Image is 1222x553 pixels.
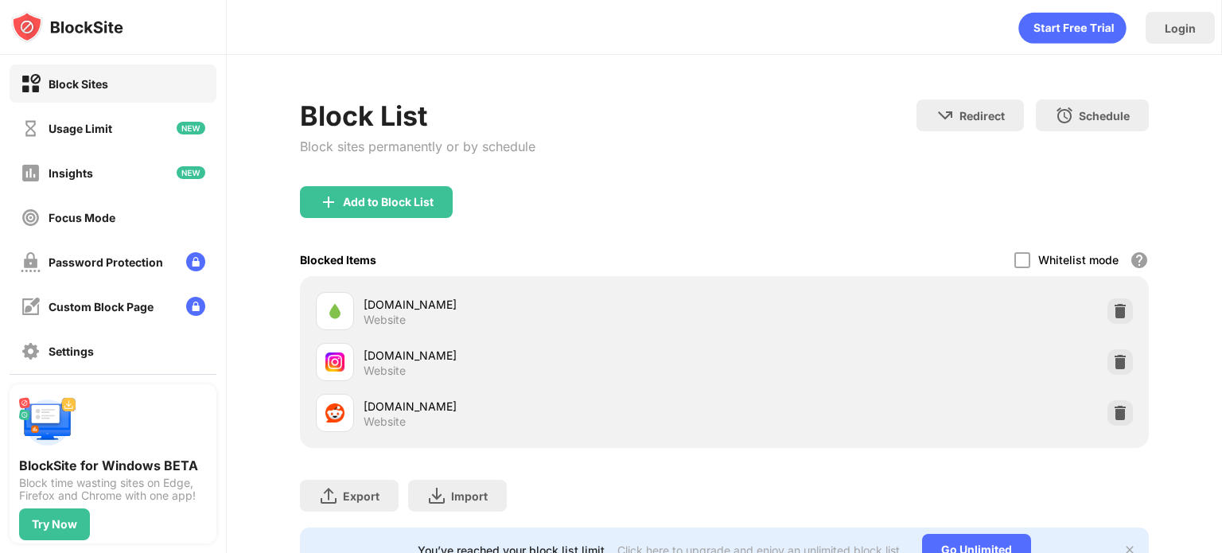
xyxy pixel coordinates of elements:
[21,208,41,228] img: focus-off.svg
[177,122,205,134] img: new-icon.svg
[325,302,344,321] img: favicons
[21,252,41,272] img: password-protection-off.svg
[1038,253,1119,267] div: Whitelist mode
[1079,109,1130,123] div: Schedule
[451,489,488,503] div: Import
[49,166,93,180] div: Insights
[325,403,344,423] img: favicons
[49,255,163,269] div: Password Protection
[300,138,535,154] div: Block sites permanently or by schedule
[21,341,41,361] img: settings-off.svg
[21,119,41,138] img: time-usage-off.svg
[11,11,123,43] img: logo-blocksite.svg
[19,477,207,502] div: Block time wasting sites on Edge, Firefox and Chrome with one app!
[364,313,406,327] div: Website
[32,518,77,531] div: Try Now
[21,297,41,317] img: customize-block-page-off.svg
[364,398,724,415] div: [DOMAIN_NAME]
[1018,12,1127,44] div: animation
[1165,21,1196,35] div: Login
[49,77,108,91] div: Block Sites
[364,296,724,313] div: [DOMAIN_NAME]
[19,458,207,473] div: BlockSite for Windows BETA
[49,122,112,135] div: Usage Limit
[177,166,205,179] img: new-icon.svg
[49,345,94,358] div: Settings
[19,394,76,451] img: push-desktop.svg
[364,364,406,378] div: Website
[186,252,205,271] img: lock-menu.svg
[300,99,535,132] div: Block List
[49,300,154,313] div: Custom Block Page
[343,489,379,503] div: Export
[364,415,406,429] div: Website
[959,109,1005,123] div: Redirect
[343,196,434,208] div: Add to Block List
[49,211,115,224] div: Focus Mode
[364,347,724,364] div: [DOMAIN_NAME]
[325,352,344,372] img: favicons
[21,163,41,183] img: insights-off.svg
[300,253,376,267] div: Blocked Items
[186,297,205,316] img: lock-menu.svg
[21,74,41,94] img: block-on.svg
